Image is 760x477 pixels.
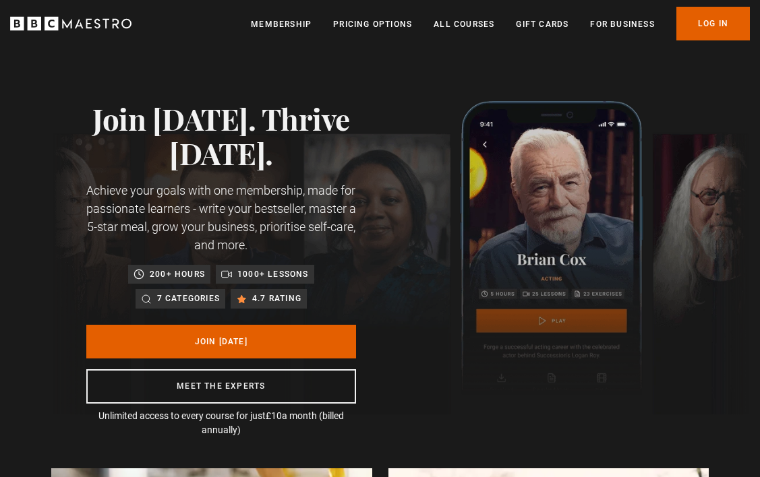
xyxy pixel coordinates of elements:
svg: BBC Maestro [10,13,131,34]
p: 7 categories [157,292,220,305]
a: Join [DATE] [86,325,356,358]
p: 4.7 rating [252,292,301,305]
p: 200+ hours [150,267,205,281]
span: £10 [266,410,282,421]
p: Unlimited access to every course for just a month (billed annually) [86,409,356,437]
p: Achieve your goals with one membership, made for passionate learners - write your bestseller, mas... [86,181,356,254]
a: Pricing Options [333,18,412,31]
nav: Primary [251,7,750,40]
a: For business [590,18,654,31]
a: All Courses [434,18,494,31]
a: Log In [676,7,750,40]
a: Gift Cards [516,18,568,31]
a: Membership [251,18,312,31]
p: 1000+ lessons [237,267,309,281]
h1: Join [DATE]. Thrive [DATE]. [86,101,356,170]
a: Meet the experts [86,369,356,404]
